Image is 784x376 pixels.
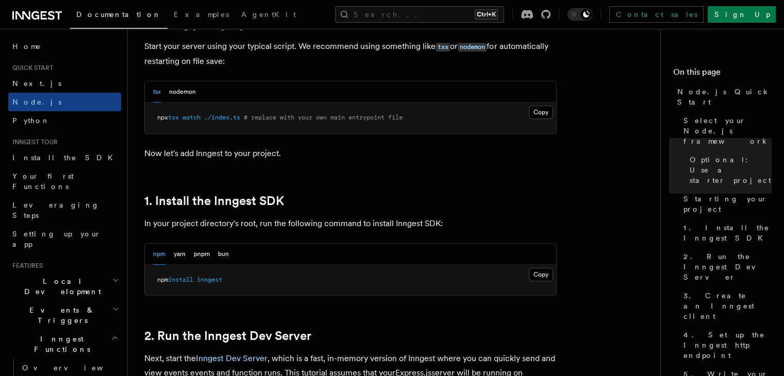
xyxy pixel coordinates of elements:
a: nodemon [458,41,487,51]
button: Copy [529,106,553,119]
a: Contact sales [609,6,704,23]
a: Node.js Quick Start [673,82,772,111]
span: Python [12,116,50,125]
button: Toggle dark mode [568,8,592,21]
span: Examples [174,10,229,19]
span: inngest [197,276,222,283]
button: Local Development [8,272,121,301]
span: 2. Run the Inngest Dev Server [683,251,772,282]
span: Node.js Quick Start [677,87,772,107]
button: yarn [174,244,186,265]
p: Start your server using your typical script. We recommend using something like or for automatical... [144,39,557,69]
span: npx [157,114,168,121]
span: watch [182,114,201,121]
span: 1. Install the Inngest SDK [683,223,772,243]
p: Now let's add Inngest to your project. [144,146,557,161]
span: Overview [22,364,128,372]
code: tsx [436,43,450,52]
span: 4. Set up the Inngest http endpoint [683,330,772,361]
button: pnpm [194,244,210,265]
button: bun [218,244,229,265]
span: Local Development [8,276,112,297]
a: 3. Create an Inngest client [679,286,772,326]
span: Features [8,262,43,270]
h4: On this page [673,66,772,82]
span: Your first Functions [12,172,74,191]
a: Inngest Dev Server [196,353,268,363]
a: Select your Node.js framework [679,111,772,150]
a: Sign Up [708,6,776,23]
span: AgentKit [241,10,296,19]
a: Home [8,37,121,56]
a: Examples [168,3,235,28]
code: nodemon [458,43,487,52]
a: Leveraging Steps [8,196,121,225]
span: Install the SDK [12,153,119,162]
span: 3. Create an Inngest client [683,290,772,321]
span: Starting your project [683,194,772,214]
a: Next.js [8,74,121,93]
span: Next.js [12,79,61,88]
button: Copy [529,268,553,281]
span: Inngest tour [8,138,58,146]
span: Node.js [12,98,61,106]
a: Install the SDK [8,148,121,167]
button: Search...Ctrl+K [335,6,504,23]
a: 1. Install the Inngest SDK [679,218,772,247]
span: Inngest Functions [8,334,111,354]
span: Setting up your app [12,230,101,248]
span: Home [12,41,41,52]
a: 2. Run the Inngest Dev Server [144,329,311,343]
button: Events & Triggers [8,301,121,330]
a: Documentation [70,3,168,29]
span: Events & Triggers [8,305,112,326]
a: Optional: Use a starter project [686,150,772,190]
span: npm [157,276,168,283]
span: Quick start [8,64,53,72]
span: Documentation [76,10,161,19]
a: Your first Functions [8,167,121,196]
a: 1. Install the Inngest SDK [144,194,284,208]
button: npm [153,244,165,265]
a: Setting up your app [8,225,121,253]
button: Inngest Functions [8,330,121,358]
a: AgentKit [235,3,302,28]
span: Select your Node.js framework [683,115,772,146]
span: ./index.ts [204,114,240,121]
a: Starting your project [679,190,772,218]
a: 2. Run the Inngest Dev Server [679,247,772,286]
span: Leveraging Steps [12,201,99,219]
kbd: Ctrl+K [475,9,498,20]
span: Optional: Use a starter project [690,155,772,185]
span: install [168,276,193,283]
button: tsx [153,81,161,102]
a: Node.js [8,93,121,111]
p: In your project directory's root, run the following command to install Inngest SDK: [144,216,557,231]
button: nodemon [169,81,196,102]
a: tsx [436,41,450,51]
a: Python [8,111,121,130]
a: 4. Set up the Inngest http endpoint [679,326,772,365]
span: # replace with your own main entrypoint file [244,114,403,121]
span: tsx [168,114,179,121]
